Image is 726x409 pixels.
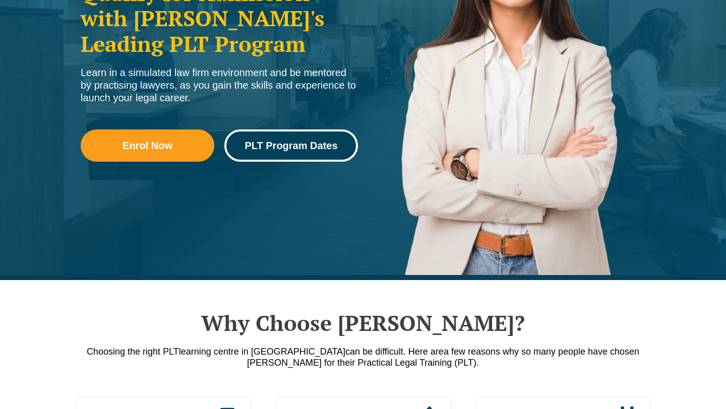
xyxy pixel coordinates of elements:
a: PLT Program Dates [224,129,358,162]
p: a few reasons why so many people have chosen [PERSON_NAME] for their Practical Legal Training (PLT). [76,346,650,368]
span: Enrol Now [123,141,172,151]
span: PLT Program Dates [245,141,337,151]
span: learning centre in [GEOGRAPHIC_DATA] [179,347,345,357]
a: Enrol Now [81,129,214,162]
span: can be difficult. Here are [345,347,444,357]
div: Learn in a simulated law firm environment and be mentored by practising lawyers, as you gain the ... [81,66,358,104]
span: Choosing the right PLT [87,347,179,357]
h2: Why Choose [PERSON_NAME]? [76,310,650,335]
